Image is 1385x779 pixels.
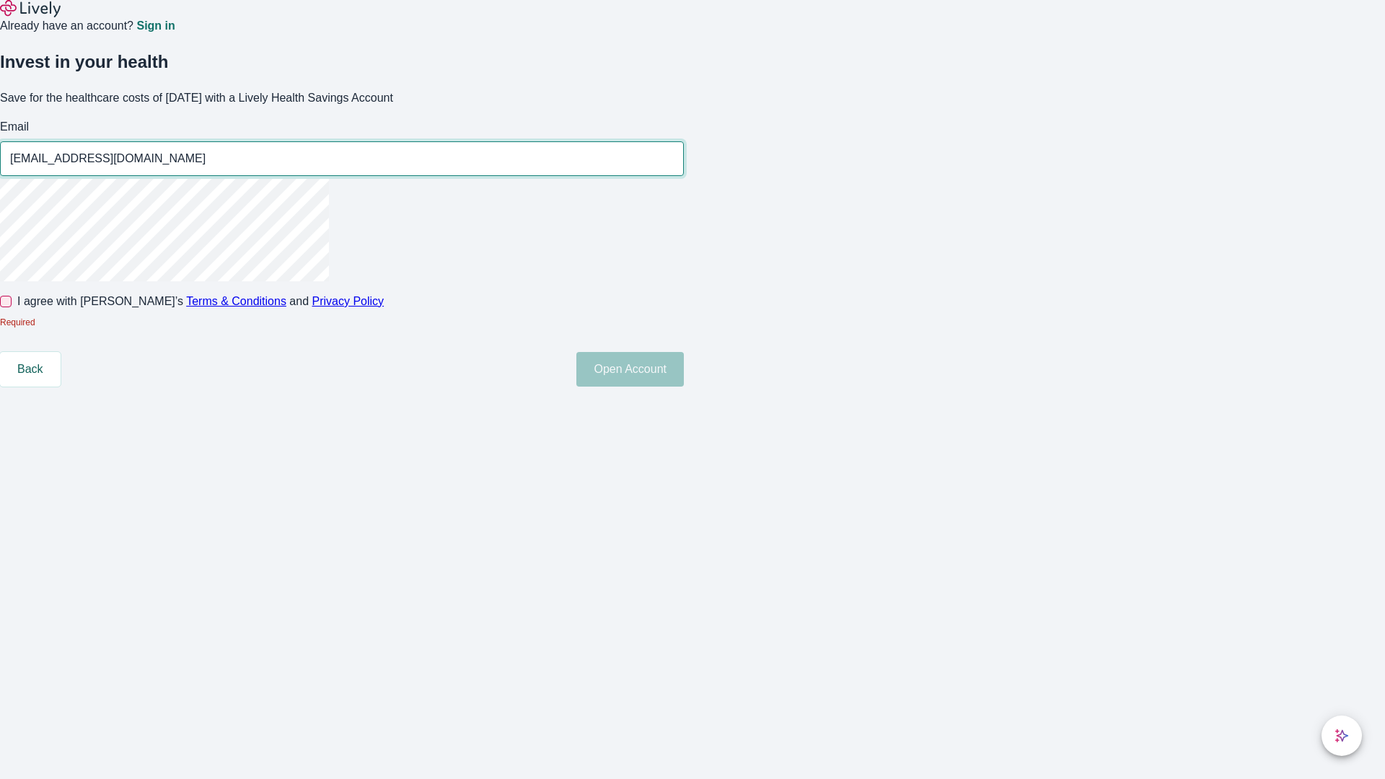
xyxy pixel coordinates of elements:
[1322,716,1362,756] button: chat
[312,295,384,307] a: Privacy Policy
[136,20,175,32] a: Sign in
[1335,729,1349,743] svg: Lively AI Assistant
[186,295,286,307] a: Terms & Conditions
[17,293,384,310] span: I agree with [PERSON_NAME]’s and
